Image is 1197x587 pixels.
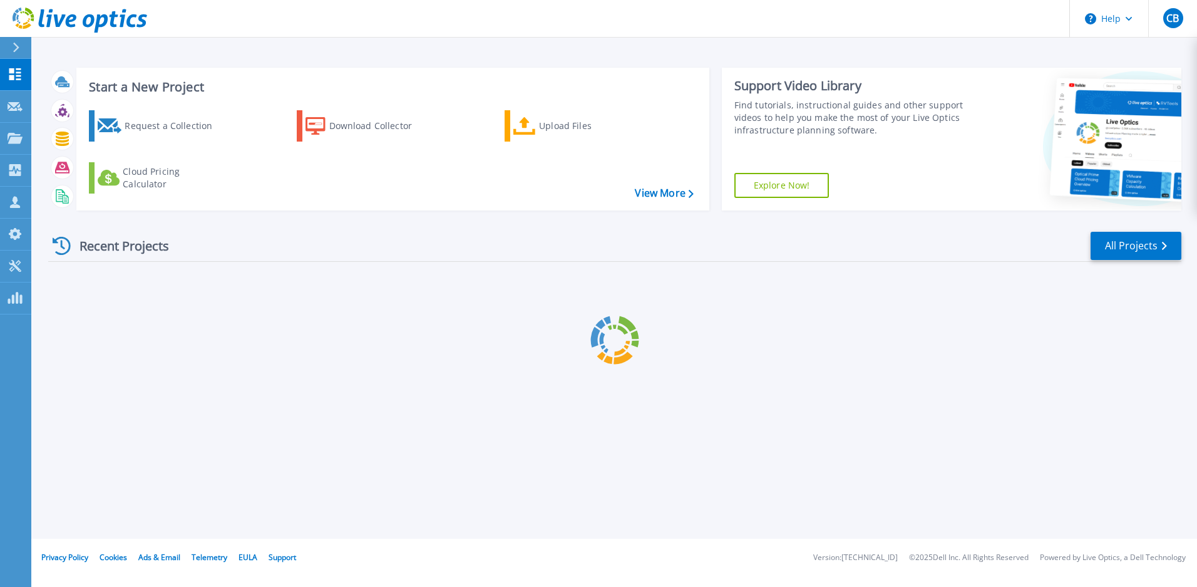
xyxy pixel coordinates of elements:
a: Support [269,552,296,563]
a: Cloud Pricing Calculator [89,162,229,194]
div: Upload Files [539,113,639,138]
a: Upload Files [505,110,644,142]
span: CB [1166,13,1179,23]
h3: Start a New Project [89,80,693,94]
div: Request a Collection [125,113,225,138]
a: Request a Collection [89,110,229,142]
a: Download Collector [297,110,436,142]
div: Support Video Library [734,78,968,94]
a: Ads & Email [138,552,180,563]
a: Privacy Policy [41,552,88,563]
li: © 2025 Dell Inc. All Rights Reserved [909,554,1029,562]
a: Cookies [100,552,127,563]
a: EULA [239,552,257,563]
a: Explore Now! [734,173,830,198]
a: Telemetry [192,552,227,563]
li: Powered by Live Optics, a Dell Technology [1040,554,1186,562]
a: All Projects [1091,232,1181,260]
li: Version: [TECHNICAL_ID] [813,554,898,562]
div: Find tutorials, instructional guides and other support videos to help you make the most of your L... [734,99,968,137]
div: Cloud Pricing Calculator [123,165,223,190]
div: Download Collector [329,113,429,138]
a: View More [635,187,693,199]
div: Recent Projects [48,231,186,261]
